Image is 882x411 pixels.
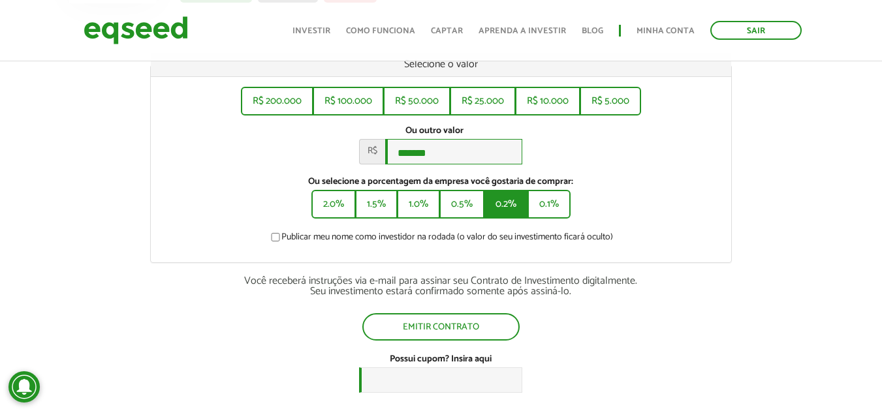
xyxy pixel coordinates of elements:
[484,190,528,219] button: 0.2%
[710,21,802,40] a: Sair
[439,190,484,219] button: 0.5%
[580,87,641,115] button: R$ 5.000
[355,190,398,219] button: 1.5%
[383,87,450,115] button: R$ 50.000
[313,87,384,115] button: R$ 100.000
[292,27,330,35] a: Investir
[264,233,287,241] input: Publicar meu nome como investidor na rodada (o valor do seu investimento ficará oculto)
[150,276,732,297] div: Você receberá instruções via e-mail para assinar seu Contrato de Investimento digitalmente. Seu i...
[241,87,313,115] button: R$ 200.000
[359,139,385,164] span: R$
[390,355,492,364] label: Possui cupom? Insira aqui
[582,27,603,35] a: Blog
[404,55,478,73] span: Selecione o valor
[431,27,463,35] a: Captar
[161,177,721,187] label: Ou selecione a porcentagem da empresa você gostaria de comprar:
[84,13,188,48] img: EqSeed
[528,190,571,219] button: 0.1%
[362,313,520,341] button: Emitir contrato
[397,190,440,219] button: 1.0%
[346,27,415,35] a: Como funciona
[637,27,695,35] a: Minha conta
[515,87,580,115] button: R$ 10.000
[405,127,464,136] label: Ou outro valor
[450,87,516,115] button: R$ 25.000
[479,27,566,35] a: Aprenda a investir
[268,233,613,246] label: Publicar meu nome como investidor na rodada (o valor do seu investimento ficará oculto)
[311,190,356,219] button: 2.0%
